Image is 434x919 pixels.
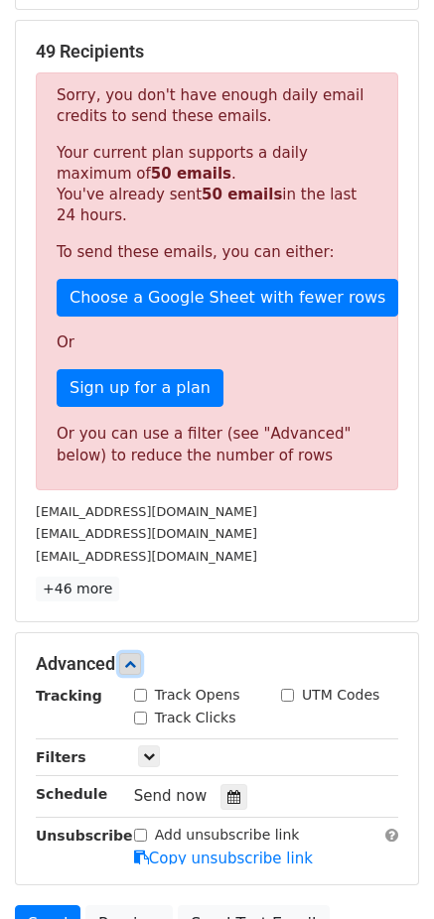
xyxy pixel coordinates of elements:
label: Track Clicks [155,708,236,728]
p: To send these emails, you can either: [57,242,377,263]
h5: Advanced [36,653,398,675]
label: Add unsubscribe link [155,825,300,846]
strong: Filters [36,749,86,765]
div: Or you can use a filter (see "Advanced" below) to reduce the number of rows [57,423,377,467]
p: Or [57,332,377,353]
strong: 50 emails [202,186,282,203]
small: [EMAIL_ADDRESS][DOMAIN_NAME] [36,526,257,541]
strong: Tracking [36,688,102,704]
strong: Schedule [36,786,107,802]
a: Sign up for a plan [57,369,223,407]
a: +46 more [36,577,119,601]
strong: Unsubscribe [36,828,133,844]
small: [EMAIL_ADDRESS][DOMAIN_NAME] [36,504,257,519]
p: Your current plan supports a daily maximum of . You've already sent in the last 24 hours. [57,143,377,226]
label: Track Opens [155,685,240,706]
a: Choose a Google Sheet with fewer rows [57,279,398,317]
a: Copy unsubscribe link [134,850,313,867]
p: Sorry, you don't have enough daily email credits to send these emails. [57,85,377,127]
label: UTM Codes [302,685,379,706]
strong: 50 emails [151,165,231,183]
div: 聊天小组件 [335,824,434,919]
small: [EMAIL_ADDRESS][DOMAIN_NAME] [36,549,257,564]
span: Send now [134,787,208,805]
iframe: Chat Widget [335,824,434,919]
h5: 49 Recipients [36,41,398,63]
